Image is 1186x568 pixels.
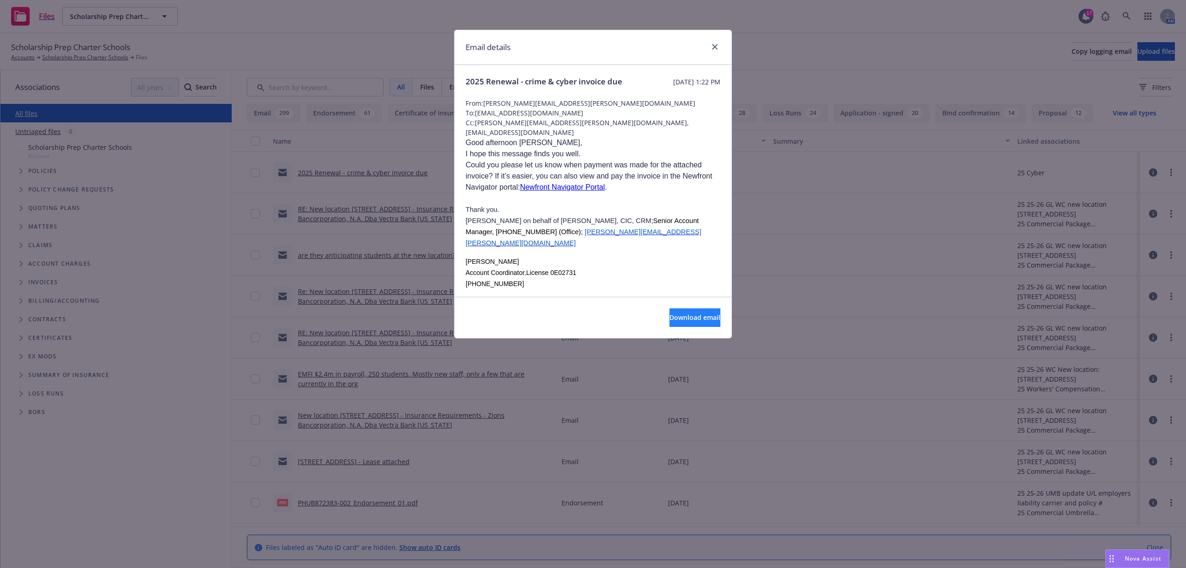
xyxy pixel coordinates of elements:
[1105,549,1169,568] button: Nova Assist
[526,269,576,276] span: License 0E02731
[466,76,622,87] span: 2025 Renewal - crime & cyber invoice due
[524,269,576,276] span: ,
[520,183,605,191] a: Newfront Navigator Portal
[466,108,720,118] span: To: [EMAIL_ADDRESS][DOMAIN_NAME]
[1125,555,1161,562] span: Nova Assist
[709,41,720,52] a: close
[466,98,720,108] span: From: [PERSON_NAME][EMAIL_ADDRESS][PERSON_NAME][DOMAIN_NAME]
[466,160,720,193] p: Could you please let us know when payment was made for the attached invoice? If it’s easier, you ...
[669,308,720,327] button: Download email
[466,148,720,160] p: I hope this message finds you well.
[669,313,720,322] span: Download email
[466,217,701,247] span: [PERSON_NAME] on behalf of [PERSON_NAME], CIC, CRM;
[466,269,524,276] span: Account Coordinator
[466,280,524,287] span: [PHONE_NUMBER]
[673,77,720,87] span: [DATE] 1:22 PM
[466,206,499,213] span: Thank you.
[466,137,720,148] p: Good afternoon [PERSON_NAME],
[466,118,720,137] span: Cc: [PERSON_NAME][EMAIL_ADDRESS][PERSON_NAME][DOMAIN_NAME],[EMAIL_ADDRESS][DOMAIN_NAME]
[466,258,519,265] span: [PERSON_NAME]
[466,41,511,53] h1: Email details
[1106,550,1117,568] div: Drag to move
